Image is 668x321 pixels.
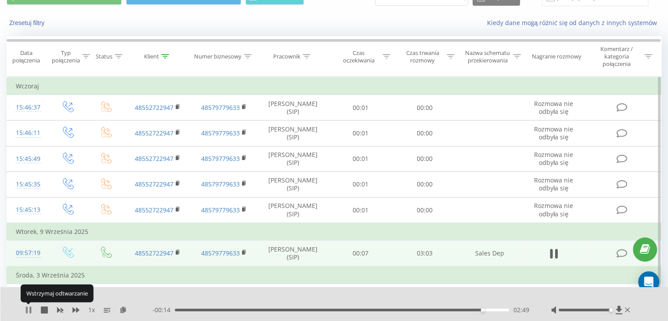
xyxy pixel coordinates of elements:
[513,306,529,314] span: 02:49
[16,244,39,262] div: 09:57:19
[481,308,484,312] div: Accessibility label
[393,241,456,266] td: 03:03
[16,150,39,168] div: 15:45:49
[487,18,661,27] a: Kiedy dane mogą różnić się od danych z innych systemów
[329,95,393,120] td: 00:01
[16,176,39,193] div: 15:45:35
[329,171,393,197] td: 00:01
[257,197,329,223] td: [PERSON_NAME] (SIP)
[534,150,573,167] span: Rozmowa nie odbyła się
[135,154,173,163] a: 48552722947
[201,103,240,112] a: 48579779633
[257,120,329,146] td: [PERSON_NAME] (SIP)
[257,171,329,197] td: [PERSON_NAME] (SIP)
[456,241,523,266] td: Sales Dep
[609,308,612,312] div: Accessibility label
[7,49,45,64] div: Data połączenia
[329,146,393,171] td: 00:01
[393,120,456,146] td: 00:00
[257,241,329,266] td: [PERSON_NAME] (SIP)
[7,266,661,284] td: Środa, 3 Września 2025
[135,249,173,257] a: 48552722947
[88,306,95,314] span: 1 x
[7,19,49,27] button: Zresetuj filtry
[52,49,79,64] div: Typ połączenia
[257,95,329,120] td: [PERSON_NAME] (SIP)
[201,206,240,214] a: 48579779633
[144,53,159,60] div: Klient
[393,95,456,120] td: 00:00
[21,285,94,302] div: Wstrzymaj odtwarzanie
[16,99,39,116] div: 15:46:37
[96,53,112,60] div: Status
[329,197,393,223] td: 00:01
[532,53,581,60] div: Nagranie rozmowy
[135,129,173,137] a: 48552722947
[201,129,240,137] a: 48579779633
[534,99,573,116] span: Rozmowa nie odbyła się
[329,241,393,266] td: 00:07
[638,271,659,292] div: Open Intercom Messenger
[329,120,393,146] td: 00:01
[201,249,240,257] a: 48579779633
[135,103,173,112] a: 48552722947
[393,171,456,197] td: 00:00
[16,201,39,219] div: 15:45:13
[534,176,573,192] span: Rozmowa nie odbyła się
[534,125,573,141] span: Rozmowa nie odbyła się
[401,49,444,64] div: Czas trwania rozmowy
[7,77,661,95] td: Wczoraj
[201,154,240,163] a: 48579779633
[393,197,456,223] td: 00:00
[591,45,642,68] div: Komentarz / kategoria połączenia
[152,306,175,314] span: - 00:14
[257,146,329,171] td: [PERSON_NAME] (SIP)
[7,223,661,241] td: Wtorek, 9 Września 2025
[201,180,240,188] a: 48579779633
[16,124,39,142] div: 15:46:11
[393,146,456,171] td: 00:00
[194,53,242,60] div: Numer biznesowy
[534,201,573,218] span: Rozmowa nie odbyła się
[135,206,173,214] a: 48552722947
[337,49,381,64] div: Czas oczekiwania
[257,284,329,310] td: [PERSON_NAME] (SIP)
[465,49,511,64] div: Nazwa schematu przekierowania
[329,284,393,310] td: 00:13
[273,53,300,60] div: Pracownik
[135,180,173,188] a: 48552722947
[393,284,456,310] td: 00:44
